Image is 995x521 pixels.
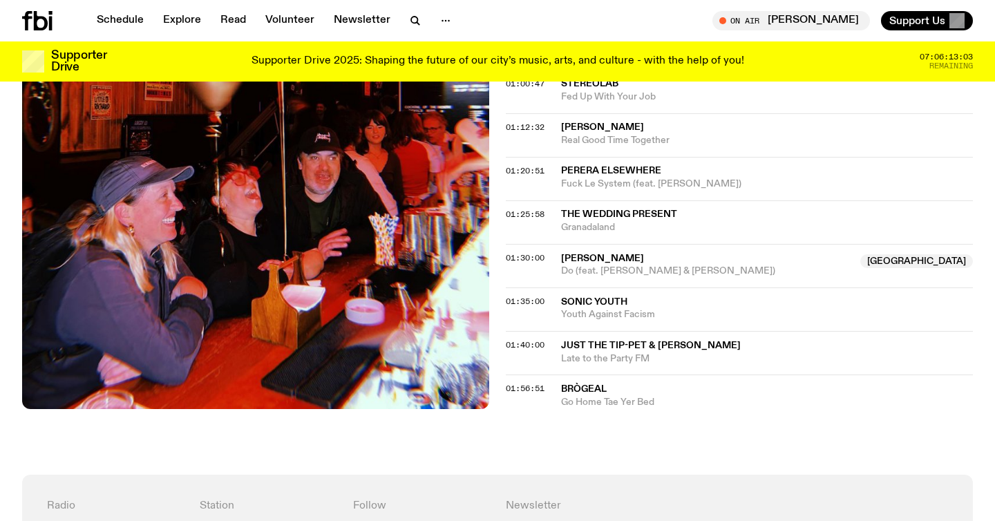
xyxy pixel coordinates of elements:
span: Fed Up With Your Job [561,91,973,104]
span: Fuck Le System (feat. [PERSON_NAME]) [561,178,973,191]
a: Newsletter [325,11,399,30]
button: 01:12:32 [506,124,544,131]
button: 01:30:00 [506,254,544,262]
span: 01:20:51 [506,165,544,176]
span: [PERSON_NAME] [561,122,644,132]
span: Sonic Youth [561,297,627,307]
button: 01:20:51 [506,167,544,175]
a: Schedule [88,11,152,30]
span: 01:40:00 [506,339,544,350]
h4: Newsletter [506,500,795,513]
button: 01:25:58 [506,211,544,218]
span: Youth Against Facism [561,308,973,321]
button: 01:00:47 [506,80,544,88]
span: Support Us [889,15,945,27]
span: Just the Tip-pet & [PERSON_NAME] [561,341,741,350]
span: Brògeal [561,384,607,394]
span: Do (feat. [PERSON_NAME] & [PERSON_NAME]) [561,265,852,278]
a: Read [212,11,254,30]
span: 01:25:58 [506,209,544,220]
span: [PERSON_NAME] [561,254,644,263]
button: On Air[PERSON_NAME] [712,11,870,30]
span: Go Home Tae Yer Bed [561,396,973,409]
p: Supporter Drive 2025: Shaping the future of our city’s music, arts, and culture - with the help o... [252,55,744,68]
button: 01:35:00 [506,298,544,305]
span: [GEOGRAPHIC_DATA] [860,254,973,268]
button: Support Us [881,11,973,30]
a: Volunteer [257,11,323,30]
span: 01:00:47 [506,78,544,89]
span: Late to the Party FM [561,352,973,366]
h4: Station [200,500,336,513]
span: 07:06:13:03 [920,53,973,61]
span: 01:30:00 [506,252,544,263]
span: Stereolab [561,79,618,88]
h4: Radio [47,500,183,513]
a: Explore [155,11,209,30]
span: Remaining [929,62,973,70]
h3: Supporter Drive [51,50,106,73]
button: 01:56:51 [506,385,544,392]
span: Real Good Time Together [561,134,973,147]
h4: Follow [353,500,489,513]
span: Granadaland [561,221,973,234]
span: 01:56:51 [506,383,544,394]
span: 01:35:00 [506,296,544,307]
span: The Wedding Present [561,209,677,219]
button: 01:40:00 [506,341,544,349]
span: Perera Elsewhere [561,166,661,176]
span: 01:12:32 [506,122,544,133]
